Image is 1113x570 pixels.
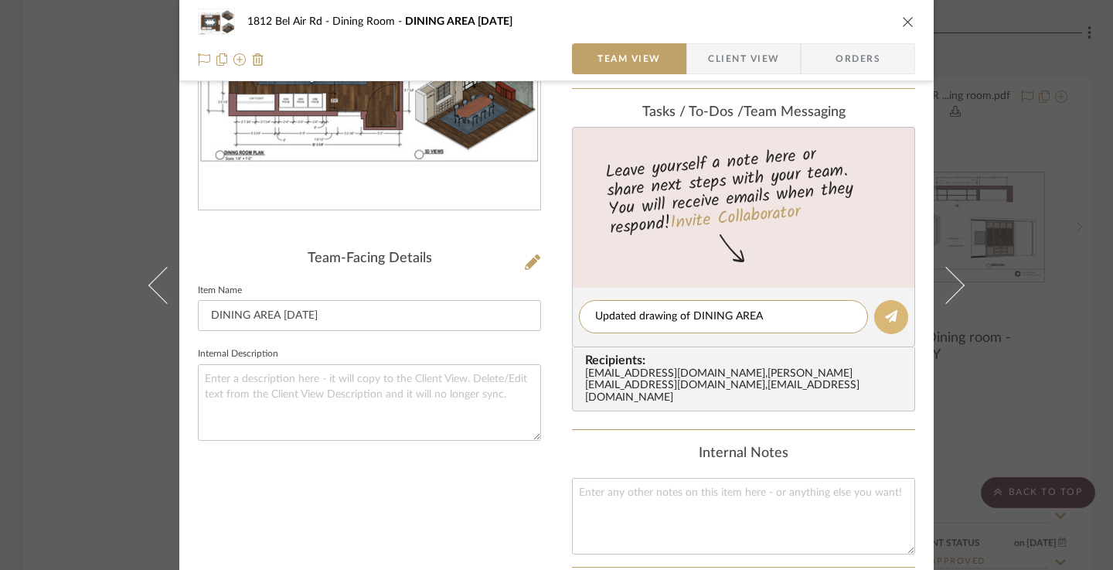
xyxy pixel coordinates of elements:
div: [EMAIL_ADDRESS][DOMAIN_NAME] , [PERSON_NAME][EMAIL_ADDRESS][DOMAIN_NAME] , [EMAIL_ADDRESS][DOMAIN... [585,368,908,405]
span: Client View [708,43,779,74]
label: Internal Description [198,350,278,358]
img: 163e98ea-1f69-4922-bc1d-8a07ec856cef_48x40.jpg [198,6,235,37]
button: close [901,15,915,29]
input: Enter Item Name [198,300,541,331]
a: Invite Collaborator [669,199,802,237]
span: DINING AREA [DATE] [405,16,512,27]
span: Dining Room [332,16,405,27]
span: 1812 Bel Air Rd [247,16,332,27]
div: team Messaging [572,104,915,121]
span: Tasks / To-Dos / [642,105,744,119]
div: Internal Notes [572,445,915,462]
div: Leave yourself a note here or share next steps with your team. You will receive emails when they ... [570,138,917,241]
span: Recipients: [585,353,908,367]
label: Item Name [198,287,242,295]
img: Remove from project [252,53,264,66]
div: Team-Facing Details [198,251,541,268]
span: Orders [819,43,897,74]
span: Team View [597,43,661,74]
